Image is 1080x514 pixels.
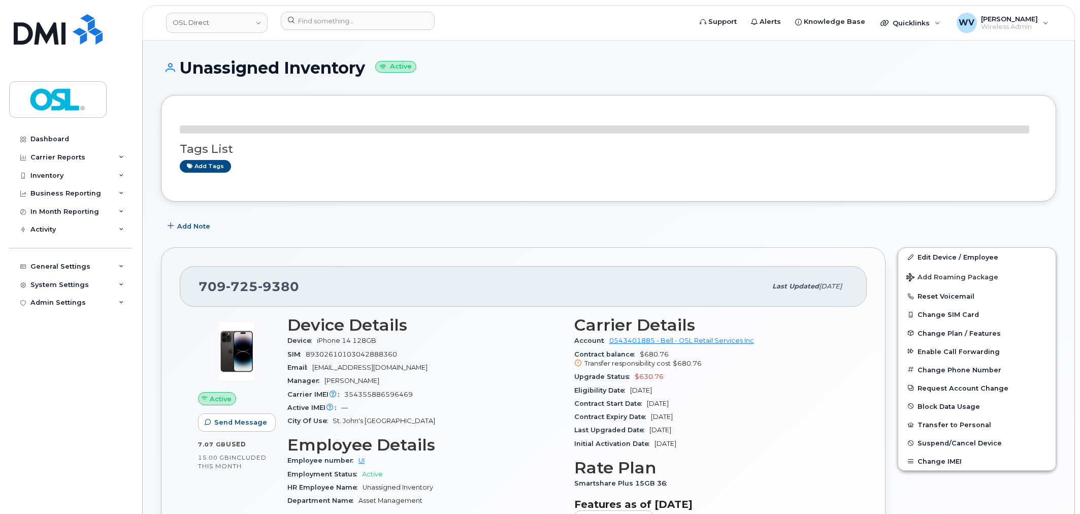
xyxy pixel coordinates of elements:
span: Last updated [772,282,819,290]
span: Smartshare Plus 15GB 36 [574,479,672,487]
span: — [341,404,348,411]
span: Contract Start Date [574,400,647,407]
h3: Device Details [287,316,562,334]
a: Add tags [180,160,231,173]
h3: Tags List [180,143,1037,155]
span: Account [574,337,609,344]
span: used [226,440,246,448]
span: [DATE] [630,387,652,394]
button: Suspend/Cancel Device [898,434,1056,452]
h3: Features as of [DATE] [574,498,849,510]
span: [DATE] [647,400,669,407]
span: Department Name [287,497,358,504]
span: 9380 [258,279,299,294]
span: [DATE] [654,440,676,447]
span: [PERSON_NAME] [324,377,379,384]
button: Add Note [161,217,219,235]
span: Contract balance [574,350,640,358]
span: Suspend/Cancel Device [918,439,1002,447]
span: iPhone 14 128GB [317,337,376,344]
span: Active IMEI [287,404,341,411]
span: HR Employee Name [287,484,363,491]
span: [DATE] [819,282,842,290]
span: Initial Activation Date [574,440,654,447]
h3: Carrier Details [574,316,849,334]
span: City Of Use [287,417,333,425]
h3: Employee Details [287,436,562,454]
span: Employee number [287,457,358,464]
span: Employment Status [287,470,362,478]
button: Send Message [198,413,276,432]
span: 89302610103042888360 [306,350,397,358]
button: Block Data Usage [898,397,1056,415]
span: included this month [198,454,267,470]
button: Reset Voicemail [898,287,1056,305]
span: Enable Call Forwarding [918,347,1000,355]
span: Asset Management [358,497,422,504]
span: Contract Expiry Date [574,413,651,421]
span: Add Note [177,221,210,231]
span: Last Upgraded Date [574,426,649,434]
span: Add Roaming Package [906,273,998,283]
span: Send Message [214,417,267,427]
button: Transfer to Personal [898,415,1056,434]
span: Unassigned Inventory [363,484,433,491]
span: Eligibility Date [574,387,630,394]
span: $630.76 [635,373,664,380]
button: Change IMEI [898,452,1056,470]
span: Carrier IMEI [287,391,344,398]
span: 354355886596469 [344,391,413,398]
span: 725 [226,279,258,294]
h3: Rate Plan [574,459,849,477]
button: Change SIM Card [898,305,1056,324]
button: Add Roaming Package [898,266,1056,287]
a: Edit Device / Employee [898,248,1056,266]
button: Change Phone Number [898,361,1056,379]
span: 15.00 GB [198,454,230,461]
img: image20231002-3703462-njx0qo.jpeg [206,321,267,382]
span: [EMAIL_ADDRESS][DOMAIN_NAME] [312,364,428,371]
span: Transfer responsibility cost [584,360,671,367]
span: Device [287,337,317,344]
small: Active [375,61,416,73]
span: 7.07 GB [198,441,226,448]
button: Change Plan / Features [898,324,1056,342]
span: [DATE] [651,413,673,421]
span: Change Plan / Features [918,329,1001,337]
span: $680.76 [574,350,849,369]
a: UI [358,457,365,464]
span: Manager [287,377,324,384]
h1: Unassigned Inventory [161,59,1056,77]
span: [DATE] [649,426,671,434]
a: 0543401885 - Bell - OSL Retail Services Inc [609,337,754,344]
span: SIM [287,350,306,358]
button: Enable Call Forwarding [898,342,1056,361]
span: Email [287,364,312,371]
span: Active [210,394,232,404]
button: Request Account Change [898,379,1056,397]
span: 709 [199,279,299,294]
span: Upgrade Status [574,373,635,380]
span: $680.76 [673,360,702,367]
span: Active [362,470,383,478]
span: St. John's [GEOGRAPHIC_DATA] [333,417,435,425]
